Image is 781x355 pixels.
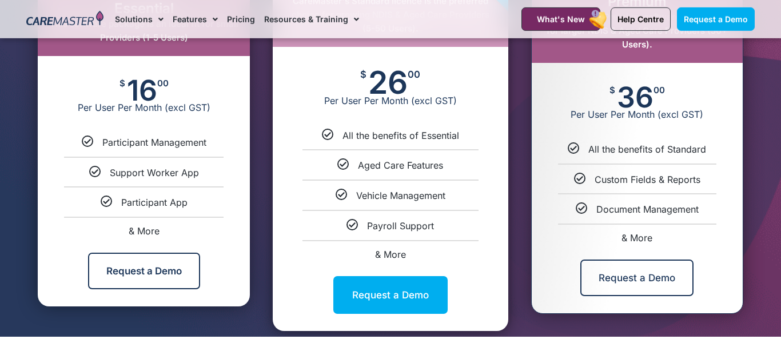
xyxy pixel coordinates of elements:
[521,7,600,31] a: What's New
[360,70,366,79] span: $
[127,79,157,102] span: 16
[617,86,654,109] span: 36
[595,174,700,185] span: Custom Fields & Reports
[677,7,755,31] a: Request a Demo
[157,79,169,87] span: 00
[110,167,199,178] span: Support Worker App
[356,190,445,201] span: Vehicle Management
[609,86,615,94] span: $
[611,7,671,31] a: Help Centre
[88,253,200,289] a: Request a Demo
[358,159,443,171] span: Aged Care Features
[621,232,652,244] span: & More
[50,18,238,43] span: This software package is an ideal fit for small Providers (1-5 Users)
[654,86,665,94] span: 00
[38,102,250,113] span: Per User Per Month (excl GST)
[342,130,459,141] span: All the benefits of Essential
[26,11,103,28] img: CareMaster Logo
[368,70,408,95] span: 26
[333,276,448,314] a: Request a Demo
[367,220,434,232] span: Payroll Support
[129,225,160,237] span: & More
[596,204,699,215] span: Document Management
[537,14,585,24] span: What's New
[545,11,730,50] span: CareMaster's Premium software is designed for larger NDIS & Aged Care Providers (50+ Users).
[617,14,664,24] span: Help Centre
[102,137,206,148] span: Participant Management
[273,95,508,106] span: Per User Per Month (excl GST)
[684,14,748,24] span: Request a Demo
[580,260,694,296] a: Request a Demo
[375,249,406,260] span: & More
[588,143,706,155] span: All the benefits of Standard
[119,79,125,87] span: $
[121,197,188,208] span: Participant App
[532,109,743,120] span: Per User Per Month (excl GST)
[408,70,420,79] span: 00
